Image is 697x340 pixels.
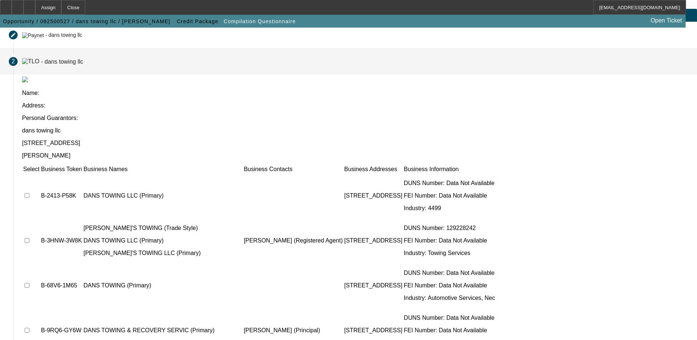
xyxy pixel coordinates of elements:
[22,152,688,159] p: [PERSON_NAME]
[243,166,343,173] td: Business Contacts
[244,237,342,244] p: [PERSON_NAME] (Registered Agent)
[403,166,526,173] td: Business Information
[404,225,525,231] p: DUNS Number: 129228242
[83,192,242,199] p: DANS TOWING LLC (Primary)
[83,327,242,334] p: DANS TOWING & RECOVERY SERVIC (Primary)
[344,192,402,199] p: [STREET_ADDRESS]
[40,174,82,218] td: B-2413-P58K
[175,15,220,28] button: Credit Package
[404,250,525,256] p: Industry: Towing Services
[344,327,402,334] p: [STREET_ADDRESS]
[22,77,28,82] img: tlo.png
[83,250,242,256] p: [PERSON_NAME]'S TOWING LLC (Primary)
[83,237,242,244] p: DANS TOWING LLC (Primary)
[40,166,82,173] td: Business Token
[83,225,242,231] p: [PERSON_NAME]'S TOWING (Trade Style)
[22,90,688,96] p: Name:
[22,102,688,109] p: Address:
[10,32,16,38] mat-icon: create
[404,205,525,212] p: Industry: 4499
[40,263,82,308] td: B-68V6-1M65
[3,18,170,24] span: Opportunity / 082500527 / dans towing llc / [PERSON_NAME]
[404,237,525,244] p: FEI Number: Data Not Available
[222,15,298,28] button: Compilation Questionnaire
[22,140,688,146] p: [STREET_ADDRESS]
[83,282,242,289] p: DANS TOWING (Primary)
[22,58,39,65] img: TLO
[404,270,525,276] p: DUNS Number: Data Not Available
[224,18,296,24] span: Compilation Questionnaire
[45,32,82,38] div: - dans towing llc
[12,58,15,65] span: 2
[404,192,525,199] p: FEI Number: Data Not Available
[344,237,402,244] p: [STREET_ADDRESS]
[404,180,525,187] p: DUNS Number: Data Not Available
[22,127,688,134] p: dans towing llc
[344,282,402,289] p: [STREET_ADDRESS]
[41,58,83,64] div: - dans towing llc
[404,295,525,301] p: Industry: Automotive Services, Nec
[22,115,688,121] p: Personal Guarantors:
[40,219,82,263] td: B-3HNW-3W8K
[404,282,525,289] p: FEI Number: Data Not Available
[22,32,44,38] img: Paynet
[648,14,685,27] a: Open Ticket
[244,327,342,334] p: [PERSON_NAME] (Principal)
[404,315,525,321] p: DUNS Number: Data Not Available
[344,166,403,173] td: Business Addresses
[23,166,40,173] td: Select
[83,166,242,173] td: Business Names
[177,18,218,24] span: Credit Package
[404,327,525,334] p: FEI Number: Data Not Available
